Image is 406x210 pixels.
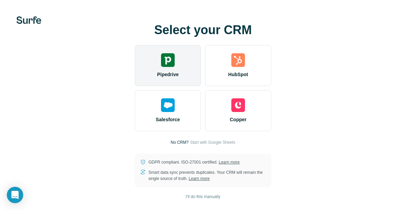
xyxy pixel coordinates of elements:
img: copper's logo [231,98,245,112]
img: hubspot's logo [231,53,245,67]
img: pipedrive's logo [161,53,175,67]
span: Pipedrive [157,71,178,78]
span: Salesforce [156,116,180,123]
p: Smart data sync prevents duplicates. Your CRM will remain the single source of truth. [148,169,266,182]
h1: Select your CRM [135,23,271,37]
span: Copper [230,116,247,123]
p: No CRM? [171,139,189,145]
p: GDPR compliant. ISO-27001 certified. [148,159,240,165]
span: I’ll do this manually [186,194,220,200]
a: Learn more [219,160,240,165]
a: Learn more [189,176,209,181]
div: Open Intercom Messenger [7,187,23,203]
img: Surfe's logo [16,16,41,24]
span: HubSpot [228,71,248,78]
img: salesforce's logo [161,98,175,112]
button: I’ll do this manually [181,192,225,202]
button: Start with Google Sheets [190,139,235,145]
